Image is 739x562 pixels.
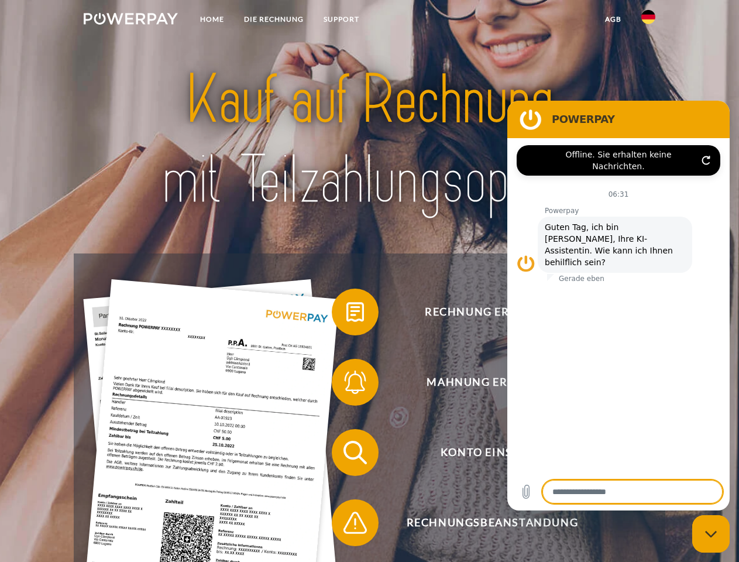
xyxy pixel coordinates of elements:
[341,438,370,467] img: qb_search.svg
[507,101,730,510] iframe: Messaging-Fenster
[341,368,370,397] img: qb_bell.svg
[332,499,636,546] button: Rechnungsbeanstandung
[341,508,370,537] img: qb_warning.svg
[84,13,178,25] img: logo-powerpay-white.svg
[332,429,636,476] button: Konto einsehen
[234,9,314,30] a: DIE RECHNUNG
[641,10,655,24] img: de
[595,9,631,30] a: agb
[349,429,635,476] span: Konto einsehen
[112,56,627,224] img: title-powerpay_de.svg
[349,499,635,546] span: Rechnungsbeanstandung
[349,289,635,335] span: Rechnung erhalten?
[692,515,730,553] iframe: Schaltfläche zum Öffnen des Messaging-Fensters; Konversation läuft
[349,359,635,406] span: Mahnung erhalten?
[314,9,369,30] a: SUPPORT
[332,359,636,406] button: Mahnung erhalten?
[341,297,370,327] img: qb_bill.svg
[332,289,636,335] button: Rechnung erhalten?
[190,9,234,30] a: Home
